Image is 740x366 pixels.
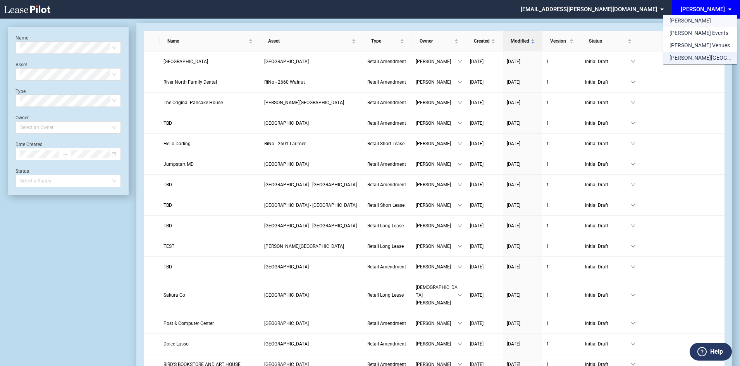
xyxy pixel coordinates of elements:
div: [PERSON_NAME] [669,17,711,25]
button: Help [690,343,732,361]
div: [PERSON_NAME] Venues [669,42,730,50]
div: [PERSON_NAME][GEOGRAPHIC_DATA] Consents [669,54,731,62]
label: Help [710,347,723,357]
div: [PERSON_NAME] Events [669,29,728,37]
